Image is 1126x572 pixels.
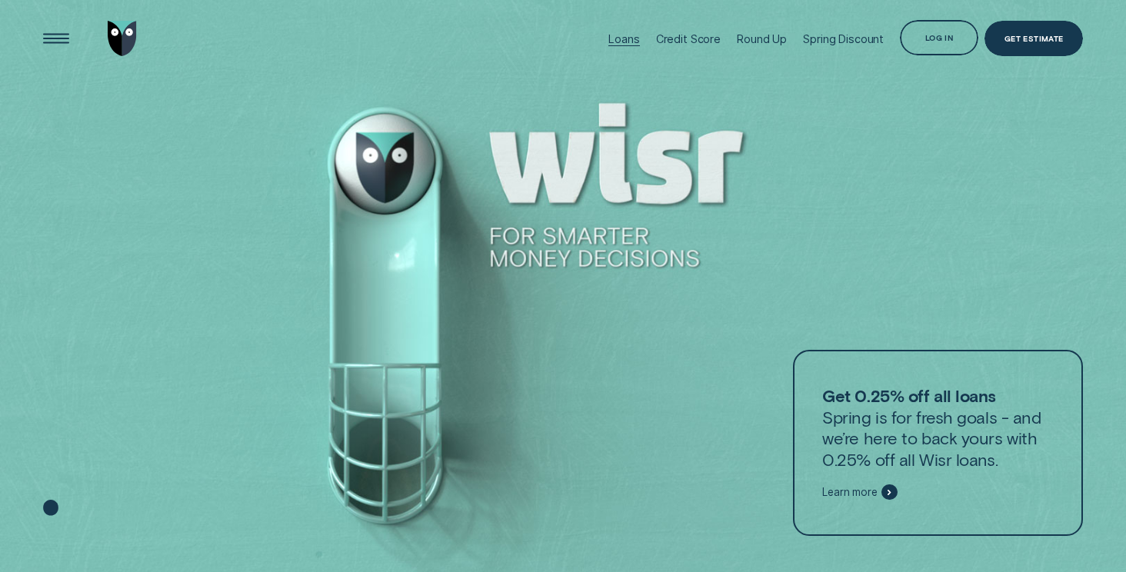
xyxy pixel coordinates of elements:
[900,20,978,55] button: Log in
[822,486,878,499] span: Learn more
[984,21,1083,56] a: Get Estimate
[656,32,721,45] div: Credit Score
[803,32,884,45] div: Spring Discount
[38,21,74,56] button: Open Menu
[822,385,996,405] strong: Get 0.25% off all loans
[737,32,787,45] div: Round Up
[822,385,1054,470] p: Spring is for fresh goals - and we’re here to back yours with 0.25% off all Wisr loans.
[608,32,639,45] div: Loans
[108,21,137,56] img: Wisr
[793,350,1083,536] a: Get 0.25% off all loansSpring is for fresh goals - and we’re here to back yours with 0.25% off al...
